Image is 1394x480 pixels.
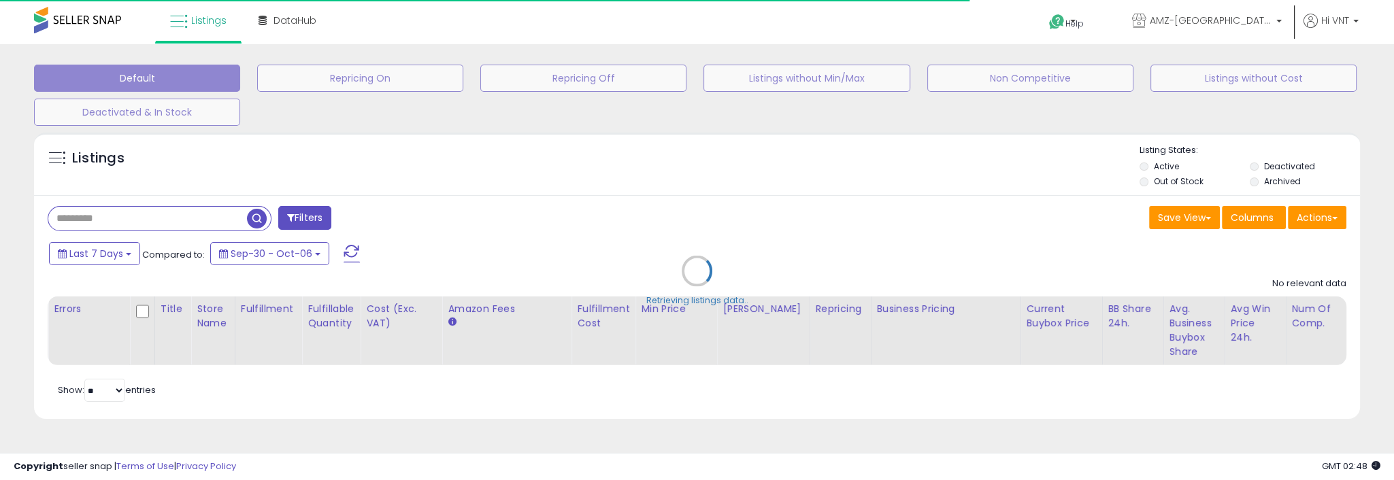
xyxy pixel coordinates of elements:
button: Deactivated & In Stock [34,99,240,126]
span: Help [1065,18,1084,29]
a: Hi VNT [1304,14,1359,44]
button: Non Competitive [927,65,1133,92]
a: Privacy Policy [176,460,236,473]
button: Listings without Min/Max [703,65,910,92]
div: seller snap | | [14,460,236,473]
span: Hi VNT [1321,14,1349,27]
a: Terms of Use [116,460,174,473]
button: Default [34,65,240,92]
a: Help [1038,3,1110,44]
button: Repricing Off [480,65,686,92]
strong: Copyright [14,460,63,473]
span: AMZ-[GEOGRAPHIC_DATA] [1150,14,1272,27]
span: DataHub [273,14,316,27]
div: Retrieving listings data.. [646,294,748,307]
span: 2025-10-14 02:48 GMT [1322,460,1380,473]
button: Listings without Cost [1150,65,1357,92]
i: Get Help [1048,14,1065,31]
button: Repricing On [257,65,463,92]
span: Listings [191,14,227,27]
